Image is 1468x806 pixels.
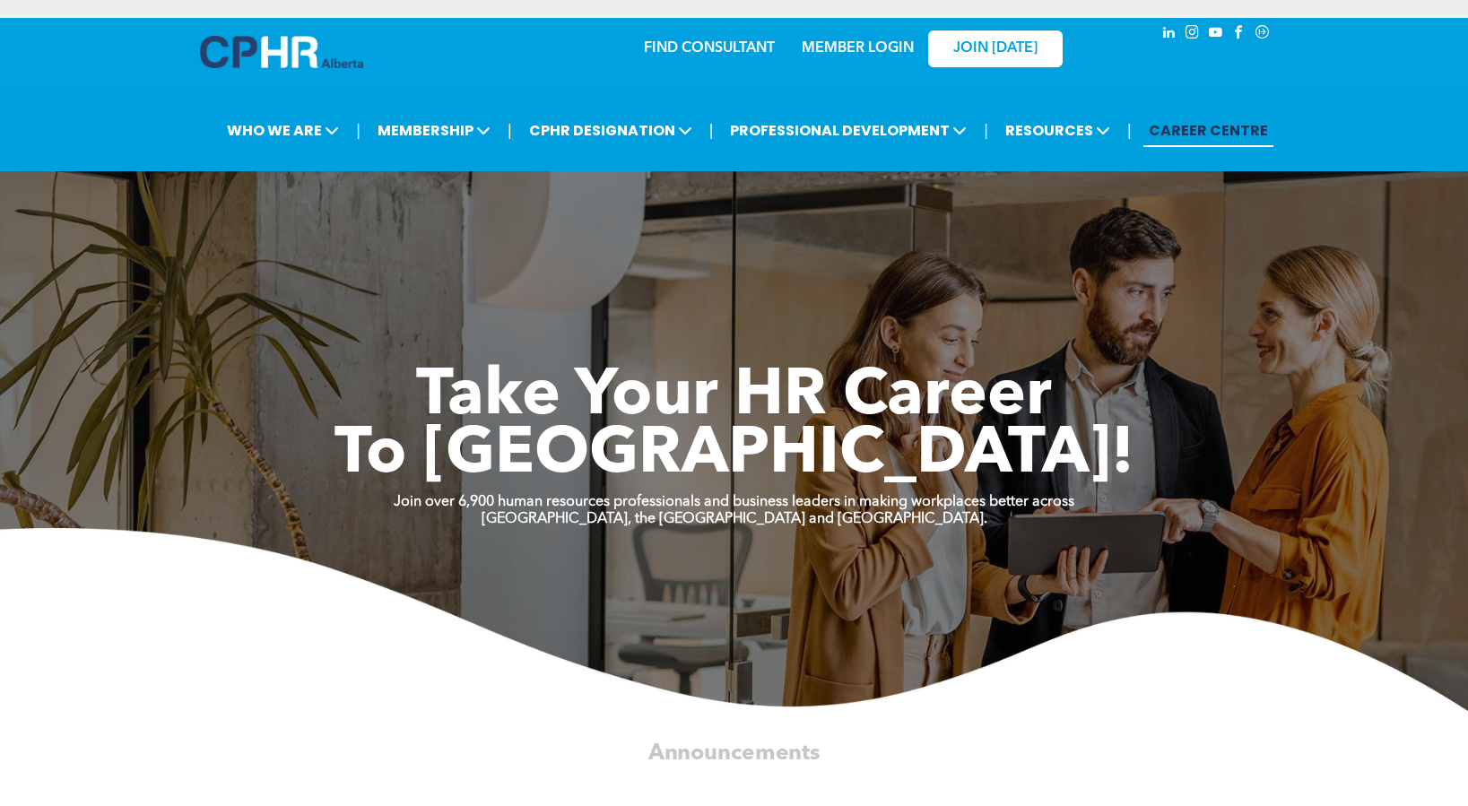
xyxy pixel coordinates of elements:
a: FIND CONSULTANT [644,41,775,56]
span: Take Your HR Career [416,365,1052,429]
li: | [508,112,512,149]
li: | [356,112,360,149]
li: | [1127,112,1132,149]
a: MEMBER LOGIN [802,41,914,56]
a: instagram [1183,22,1203,47]
a: facebook [1229,22,1249,47]
img: A blue and white logo for cp alberta [200,36,363,68]
span: WHO WE ARE [222,114,344,147]
li: | [709,112,714,149]
span: JOIN [DATE] [953,40,1038,57]
a: Social network [1253,22,1273,47]
span: To [GEOGRAPHIC_DATA]! [334,423,1134,488]
a: linkedin [1160,22,1179,47]
strong: [GEOGRAPHIC_DATA], the [GEOGRAPHIC_DATA] and [GEOGRAPHIC_DATA]. [482,512,987,526]
a: CAREER CENTRE [1143,114,1273,147]
span: RESOURCES [1000,114,1116,147]
a: JOIN [DATE] [928,30,1063,67]
span: MEMBERSHIP [372,114,496,147]
span: Announcements [648,742,821,764]
li: | [984,112,988,149]
a: youtube [1206,22,1226,47]
strong: Join over 6,900 human resources professionals and business leaders in making workplaces better ac... [394,495,1074,509]
span: PROFESSIONAL DEVELOPMENT [725,114,972,147]
span: CPHR DESIGNATION [524,114,698,147]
